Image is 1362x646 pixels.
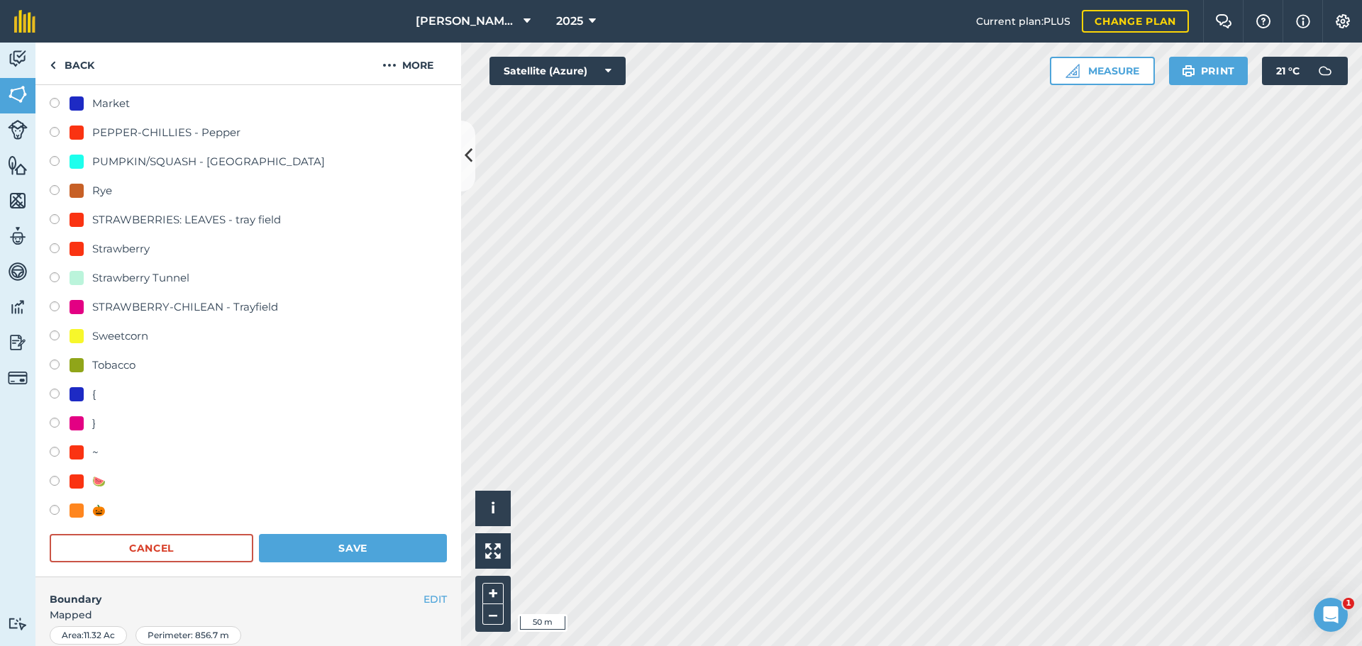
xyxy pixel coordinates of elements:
div: { [92,386,96,403]
span: Mapped [35,607,461,623]
button: + [482,583,504,604]
a: Change plan [1082,10,1189,33]
iframe: Intercom live chat [1314,598,1348,632]
img: Two speech bubbles overlapping with the left bubble in the forefront [1215,14,1232,28]
div: Sweetcorn [92,328,148,345]
img: svg+xml;base64,PD94bWwgdmVyc2lvbj0iMS4wIiBlbmNvZGluZz0idXRmLTgiPz4KPCEtLSBHZW5lcmF0b3I6IEFkb2JlIE... [8,368,28,388]
div: Tobacco [92,357,135,374]
div: ~ [92,444,99,461]
button: EDIT [423,591,447,607]
div: Market [92,95,130,112]
img: A question mark icon [1255,14,1272,28]
img: Four arrows, one pointing top left, one top right, one bottom right and the last bottom left [485,543,501,559]
div: } [92,415,96,432]
img: svg+xml;base64,PD94bWwgdmVyc2lvbj0iMS4wIiBlbmNvZGluZz0idXRmLTgiPz4KPCEtLSBHZW5lcmF0b3I6IEFkb2JlIE... [8,296,28,318]
img: svg+xml;base64,PD94bWwgdmVyc2lvbj0iMS4wIiBlbmNvZGluZz0idXRmLTgiPz4KPCEtLSBHZW5lcmF0b3I6IEFkb2JlIE... [8,261,28,282]
button: Measure [1050,57,1155,85]
img: Ruler icon [1065,64,1080,78]
button: Save [259,534,447,562]
div: Strawberry [92,240,150,257]
span: 2025 [556,13,583,30]
div: PUMPKIN/SQUASH - [GEOGRAPHIC_DATA] [92,153,325,170]
div: Strawberry Tunnel [92,269,189,286]
div: 🍉 [92,473,106,490]
div: Perimeter : 856.7 m [135,626,241,645]
div: Rye [92,182,112,199]
button: – [482,604,504,625]
span: Current plan : PLUS [976,13,1070,29]
button: i [475,491,511,526]
img: svg+xml;base64,PD94bWwgdmVyc2lvbj0iMS4wIiBlbmNvZGluZz0idXRmLTgiPz4KPCEtLSBHZW5lcmF0b3I6IEFkb2JlIE... [8,120,28,140]
img: svg+xml;base64,PHN2ZyB4bWxucz0iaHR0cDovL3d3dy53My5vcmcvMjAwMC9zdmciIHdpZHRoPSIyMCIgaGVpZ2h0PSIyNC... [382,57,397,74]
span: 1 [1343,598,1354,609]
button: Satellite (Azure) [489,57,626,85]
img: svg+xml;base64,PD94bWwgdmVyc2lvbj0iMS4wIiBlbmNvZGluZz0idXRmLTgiPz4KPCEtLSBHZW5lcmF0b3I6IEFkb2JlIE... [8,225,28,247]
span: [PERSON_NAME] Family Farms [416,13,518,30]
button: 21 °C [1262,57,1348,85]
img: svg+xml;base64,PHN2ZyB4bWxucz0iaHR0cDovL3d3dy53My5vcmcvMjAwMC9zdmciIHdpZHRoPSIxNyIgaGVpZ2h0PSIxNy... [1296,13,1310,30]
img: svg+xml;base64,PHN2ZyB4bWxucz0iaHR0cDovL3d3dy53My5vcmcvMjAwMC9zdmciIHdpZHRoPSI5IiBoZWlnaHQ9IjI0Ii... [50,57,56,74]
img: svg+xml;base64,PHN2ZyB4bWxucz0iaHR0cDovL3d3dy53My5vcmcvMjAwMC9zdmciIHdpZHRoPSI1NiIgaGVpZ2h0PSI2MC... [8,190,28,211]
h4: Boundary [35,577,423,607]
img: A cog icon [1334,14,1351,28]
div: STRAWBERRIES: LEAVES - tray field [92,211,281,228]
img: svg+xml;base64,PD94bWwgdmVyc2lvbj0iMS4wIiBlbmNvZGluZz0idXRmLTgiPz4KPCEtLSBHZW5lcmF0b3I6IEFkb2JlIE... [8,332,28,353]
img: svg+xml;base64,PHN2ZyB4bWxucz0iaHR0cDovL3d3dy53My5vcmcvMjAwMC9zdmciIHdpZHRoPSI1NiIgaGVpZ2h0PSI2MC... [8,84,28,105]
button: More [355,43,461,84]
img: svg+xml;base64,PHN2ZyB4bWxucz0iaHR0cDovL3d3dy53My5vcmcvMjAwMC9zdmciIHdpZHRoPSIxOSIgaGVpZ2h0PSIyNC... [1182,62,1195,79]
img: fieldmargin Logo [14,10,35,33]
div: 🎃 [92,502,106,519]
span: i [491,499,495,517]
img: svg+xml;base64,PD94bWwgdmVyc2lvbj0iMS4wIiBlbmNvZGluZz0idXRmLTgiPz4KPCEtLSBHZW5lcmF0b3I6IEFkb2JlIE... [8,48,28,69]
button: Print [1169,57,1248,85]
a: Back [35,43,109,84]
div: Area : 11.32 Ac [50,626,127,645]
div: PEPPER-CHILLIES - Pepper [92,124,240,141]
button: Cancel [50,534,253,562]
img: svg+xml;base64,PHN2ZyB4bWxucz0iaHR0cDovL3d3dy53My5vcmcvMjAwMC9zdmciIHdpZHRoPSI1NiIgaGVpZ2h0PSI2MC... [8,155,28,176]
img: svg+xml;base64,PD94bWwgdmVyc2lvbj0iMS4wIiBlbmNvZGluZz0idXRmLTgiPz4KPCEtLSBHZW5lcmF0b3I6IEFkb2JlIE... [1311,57,1339,85]
div: STRAWBERRY-CHILEAN - Trayfield [92,299,278,316]
img: svg+xml;base64,PD94bWwgdmVyc2lvbj0iMS4wIiBlbmNvZGluZz0idXRmLTgiPz4KPCEtLSBHZW5lcmF0b3I6IEFkb2JlIE... [8,617,28,630]
span: 21 ° C [1276,57,1300,85]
